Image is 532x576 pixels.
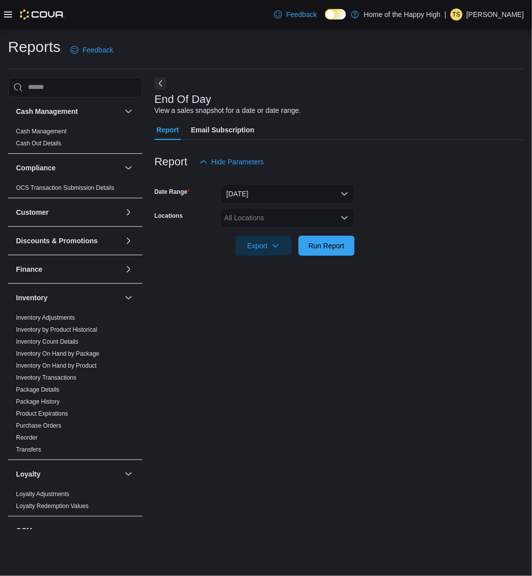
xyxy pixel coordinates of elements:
[154,212,183,220] label: Locations
[16,374,76,382] span: Inventory Transactions
[16,293,47,303] h3: Inventory
[122,206,134,218] button: Customer
[16,374,76,381] a: Inventory Transactions
[16,338,78,345] a: Inventory Count Details
[8,182,142,198] div: Compliance
[16,338,78,346] span: Inventory Count Details
[340,214,348,222] button: Open list of options
[8,37,60,57] h1: Reports
[16,140,61,147] a: Cash Out Details
[298,236,354,256] button: Run Report
[154,105,301,116] div: View a sales snapshot for a date or date range.
[16,434,37,442] span: Reorder
[16,264,42,274] h3: Finance
[191,120,254,140] span: Email Subscription
[154,77,166,89] button: Next
[122,292,134,304] button: Inventory
[122,235,134,247] button: Discounts & Promotions
[16,326,97,333] a: Inventory by Product Historical
[16,163,120,173] button: Compliance
[286,9,316,19] span: Feedback
[16,106,78,116] h3: Cash Management
[16,434,37,441] a: Reorder
[16,184,114,191] a: OCS Transaction Submission Details
[195,152,268,172] button: Hide Parameters
[8,125,142,153] div: Cash Management
[16,469,40,479] h3: Loyalty
[16,314,75,322] span: Inventory Adjustments
[16,410,68,417] a: Product Expirations
[211,157,264,167] span: Hide Parameters
[16,490,69,498] span: Loyalty Adjustments
[16,184,114,192] span: OCS Transaction Submission Details
[16,207,120,217] button: Customer
[8,312,142,460] div: Inventory
[16,398,59,405] a: Package History
[16,362,96,369] a: Inventory On Hand by Product
[16,526,32,536] h3: OCM
[325,9,346,19] input: Dark Mode
[20,9,64,19] img: Cova
[16,207,48,217] h3: Customer
[154,188,190,196] label: Date Range
[16,127,66,135] span: Cash Management
[122,263,134,275] button: Finance
[154,156,187,168] h3: Report
[16,163,55,173] h3: Compliance
[16,526,120,536] button: OCM
[270,4,320,24] a: Feedback
[16,350,99,357] a: Inventory On Hand by Package
[16,314,75,321] a: Inventory Adjustments
[122,105,134,117] button: Cash Management
[452,8,460,20] span: TS
[16,503,88,510] a: Loyalty Redemption Values
[122,162,134,174] button: Compliance
[16,139,61,147] span: Cash Out Details
[16,502,88,510] span: Loyalty Redemption Values
[16,422,61,429] a: Purchase Orders
[16,264,120,274] button: Finance
[220,184,354,204] button: [DATE]
[241,236,285,256] span: Export
[16,128,66,135] a: Cash Management
[364,8,440,20] p: Home of the Happy High
[16,293,120,303] button: Inventory
[66,40,117,60] a: Feedback
[16,446,41,454] span: Transfers
[122,468,134,480] button: Loyalty
[16,398,59,406] span: Package History
[16,350,99,358] span: Inventory On Hand by Package
[122,525,134,537] button: OCM
[16,410,68,418] span: Product Expirations
[16,422,61,430] span: Purchase Orders
[450,8,462,20] div: Travis Sachdeva
[16,469,120,479] button: Loyalty
[82,45,113,55] span: Feedback
[16,326,97,334] span: Inventory by Product Historical
[235,236,291,256] button: Export
[16,106,120,116] button: Cash Management
[16,386,59,393] a: Package Details
[16,446,41,453] a: Transfers
[16,491,69,498] a: Loyalty Adjustments
[16,362,96,370] span: Inventory On Hand by Product
[156,120,179,140] span: Report
[154,93,211,105] h3: End Of Day
[16,236,120,246] button: Discounts & Promotions
[308,241,344,251] span: Run Report
[444,8,446,20] p: |
[16,236,97,246] h3: Discounts & Promotions
[8,488,142,516] div: Loyalty
[16,386,59,394] span: Package Details
[466,8,524,20] p: [PERSON_NAME]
